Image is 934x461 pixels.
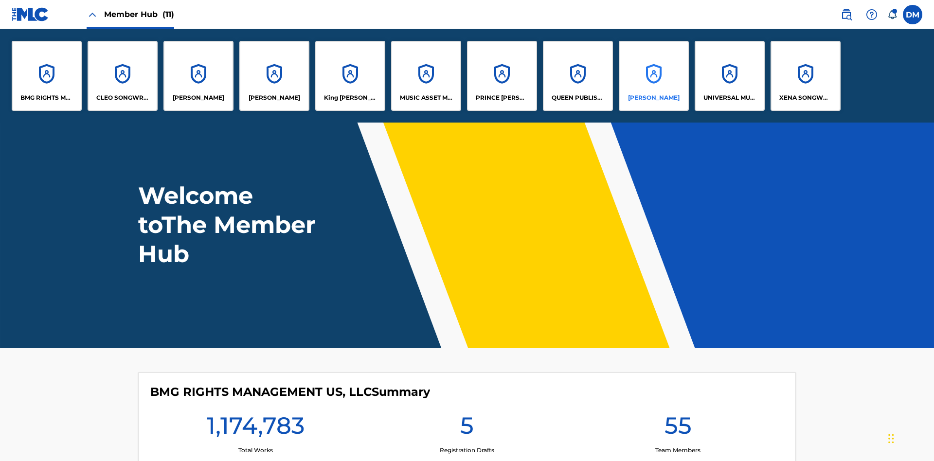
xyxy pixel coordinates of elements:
a: Accounts[PERSON_NAME] [239,41,309,111]
span: (11) [162,10,174,19]
img: MLC Logo [12,7,49,21]
h4: BMG RIGHTS MANAGEMENT US, LLC [150,385,430,399]
span: Member Hub [104,9,174,20]
p: BMG RIGHTS MANAGEMENT US, LLC [20,93,73,102]
h1: 55 [665,411,692,446]
h1: 5 [460,411,474,446]
p: ELVIS COSTELLO [173,93,224,102]
p: Total Works [238,446,273,455]
p: King McTesterson [324,93,377,102]
img: search [841,9,852,20]
img: help [866,9,878,20]
a: Accounts[PERSON_NAME] [163,41,233,111]
p: MUSIC ASSET MANAGEMENT (MAM) [400,93,453,102]
p: RONALD MCTESTERSON [628,93,680,102]
p: PRINCE MCTESTERSON [476,93,529,102]
a: Accounts[PERSON_NAME] [619,41,689,111]
a: AccountsKing [PERSON_NAME] [315,41,385,111]
a: AccountsCLEO SONGWRITER [88,41,158,111]
p: QUEEN PUBLISHA [552,93,605,102]
p: Registration Drafts [440,446,494,455]
h1: Welcome to The Member Hub [138,181,320,268]
a: AccountsXENA SONGWRITER [771,41,841,111]
a: AccountsBMG RIGHTS MANAGEMENT US, LLC [12,41,82,111]
a: AccountsQUEEN PUBLISHA [543,41,613,111]
img: Close [87,9,98,20]
a: AccountsUNIVERSAL MUSIC PUB GROUP [695,41,765,111]
h1: 1,174,783 [207,411,305,446]
p: CLEO SONGWRITER [96,93,149,102]
p: UNIVERSAL MUSIC PUB GROUP [703,93,756,102]
p: EYAMA MCSINGER [249,93,300,102]
a: AccountsPRINCE [PERSON_NAME] [467,41,537,111]
p: XENA SONGWRITER [779,93,832,102]
div: Help [862,5,881,24]
div: Notifications [887,10,897,19]
div: User Menu [903,5,922,24]
div: Drag [888,424,894,453]
a: AccountsMUSIC ASSET MANAGEMENT (MAM) [391,41,461,111]
iframe: Chat Widget [885,414,934,461]
p: Team Members [655,446,700,455]
a: Public Search [837,5,856,24]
